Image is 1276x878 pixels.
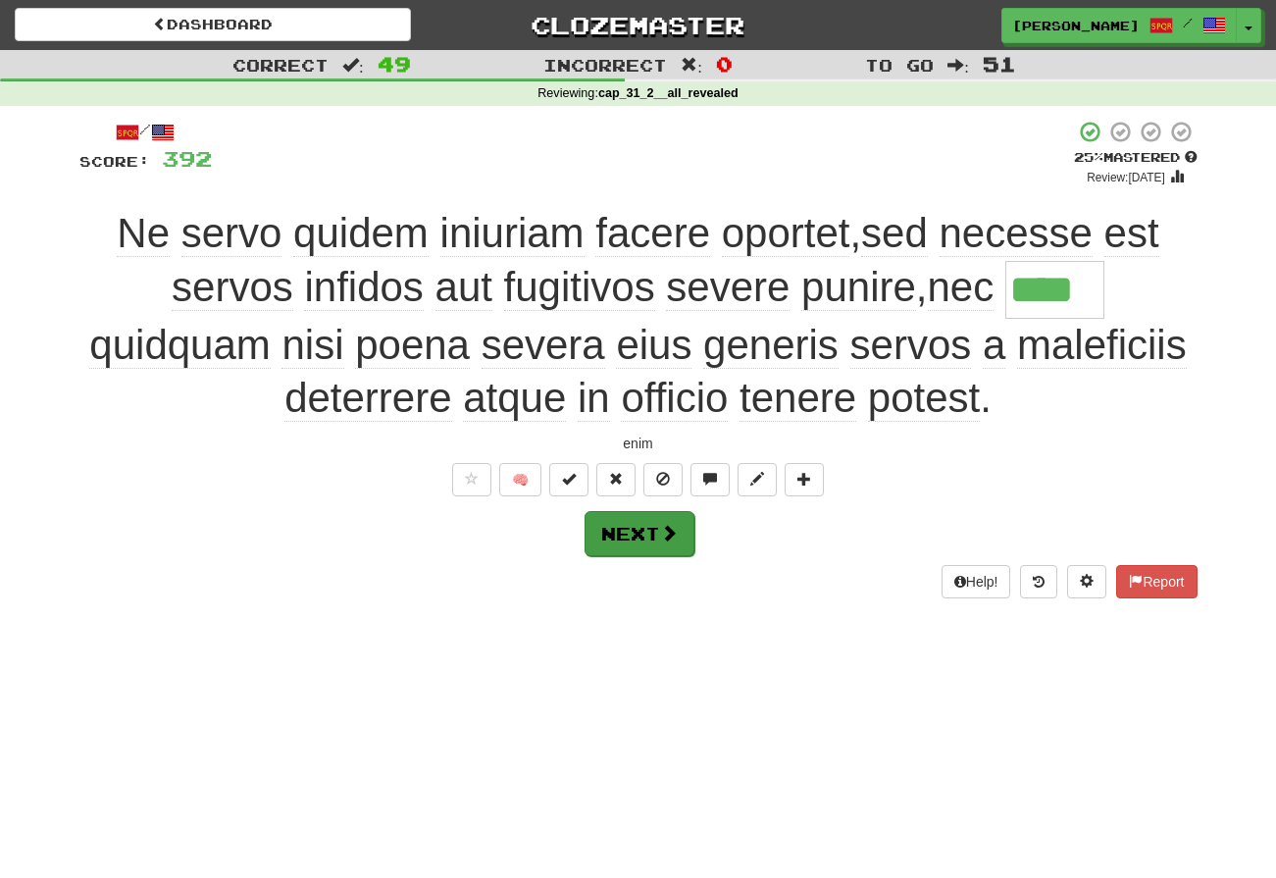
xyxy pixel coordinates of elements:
span: Incorrect [543,55,667,75]
span: servos [172,264,293,311]
a: Clozemaster [440,8,837,42]
span: a [983,322,1005,369]
button: Reset to 0% Mastered (alt+r) [596,463,636,496]
span: 0 [716,52,733,76]
span: To go [865,55,934,75]
span: Correct [232,55,329,75]
span: est [1104,210,1159,257]
span: fugitivos [504,264,655,311]
span: severa [482,322,605,369]
span: tenere [740,375,856,422]
span: . [89,322,1186,423]
div: enim [79,434,1198,453]
div: / [79,120,212,144]
span: , , [117,210,1158,310]
span: servos [850,322,972,369]
span: 51 [983,52,1016,76]
small: Review: [DATE] [1087,171,1165,184]
button: Report [1116,565,1197,598]
div: Mastered [1074,149,1198,167]
span: : [342,57,364,74]
span: officio [621,375,728,422]
button: 🧠 [499,463,541,496]
button: Help! [942,565,1011,598]
span: severe [666,264,790,311]
span: sed [861,210,928,257]
span: in [578,375,610,422]
span: oportet [722,210,850,257]
span: poena [355,322,470,369]
span: aut [435,264,492,311]
span: iniuriam [440,210,585,257]
button: Discuss sentence (alt+u) [690,463,730,496]
span: nisi [281,322,343,369]
a: Dashboard [15,8,411,41]
button: Round history (alt+y) [1020,565,1057,598]
span: quidquam [89,322,270,369]
span: punire [801,264,916,311]
span: necesse [940,210,1093,257]
button: Ignore sentence (alt+i) [643,463,683,496]
span: maleficiis [1017,322,1187,369]
span: : [947,57,969,74]
span: potest [868,375,980,422]
span: infidos [304,264,423,311]
span: Score: [79,153,150,170]
span: 392 [162,146,212,171]
span: [PERSON_NAME] [1012,17,1140,34]
span: deterrere [284,375,451,422]
span: / [1183,16,1193,29]
span: quidem [293,210,429,257]
span: facere [595,210,710,257]
span: : [681,57,702,74]
span: eius [616,322,691,369]
button: Add to collection (alt+a) [785,463,824,496]
a: [PERSON_NAME] / [1001,8,1237,43]
span: Ne [117,210,170,257]
button: Next [585,511,694,556]
button: Favorite sentence (alt+f) [452,463,491,496]
strong: cap_31_2__all_revealed [598,86,739,100]
span: 25 % [1074,149,1103,165]
span: 49 [378,52,411,76]
button: Edit sentence (alt+d) [738,463,777,496]
span: generis [703,322,839,369]
span: servo [181,210,282,257]
button: Set this sentence to 100% Mastered (alt+m) [549,463,588,496]
span: nec [928,264,995,311]
span: atque [463,375,566,422]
